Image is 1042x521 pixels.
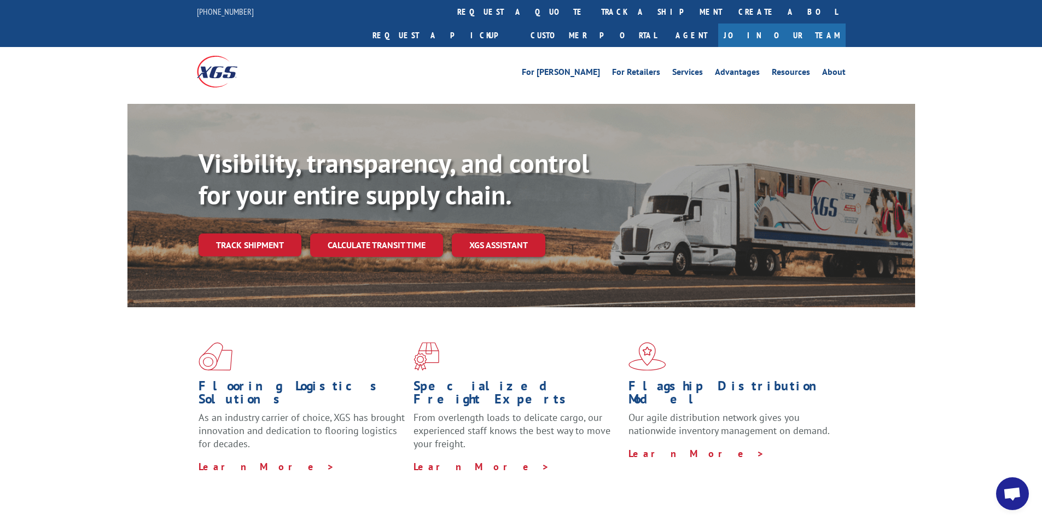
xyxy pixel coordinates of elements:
[452,233,545,257] a: XGS ASSISTANT
[612,68,660,80] a: For Retailers
[199,342,232,371] img: xgs-icon-total-supply-chain-intelligence-red
[414,411,620,460] p: From overlength loads to delicate cargo, our experienced staff knows the best way to move your fr...
[772,68,810,80] a: Resources
[672,68,703,80] a: Services
[199,460,335,473] a: Learn More >
[628,379,835,411] h1: Flagship Distribution Model
[197,6,254,17] a: [PHONE_NUMBER]
[199,411,405,450] span: As an industry carrier of choice, XGS has brought innovation and dedication to flooring logistics...
[522,68,600,80] a: For [PERSON_NAME]
[996,477,1029,510] div: Open chat
[718,24,846,47] a: Join Our Team
[628,342,666,371] img: xgs-icon-flagship-distribution-model-red
[414,460,550,473] a: Learn More >
[199,233,301,256] a: Track shipment
[199,146,589,212] b: Visibility, transparency, and control for your entire supply chain.
[310,233,443,257] a: Calculate transit time
[628,411,830,437] span: Our agile distribution network gives you nationwide inventory management on demand.
[414,342,439,371] img: xgs-icon-focused-on-flooring-red
[414,379,620,411] h1: Specialized Freight Experts
[822,68,846,80] a: About
[522,24,665,47] a: Customer Portal
[665,24,718,47] a: Agent
[199,379,405,411] h1: Flooring Logistics Solutions
[715,68,760,80] a: Advantages
[364,24,522,47] a: Request a pickup
[628,447,765,460] a: Learn More >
